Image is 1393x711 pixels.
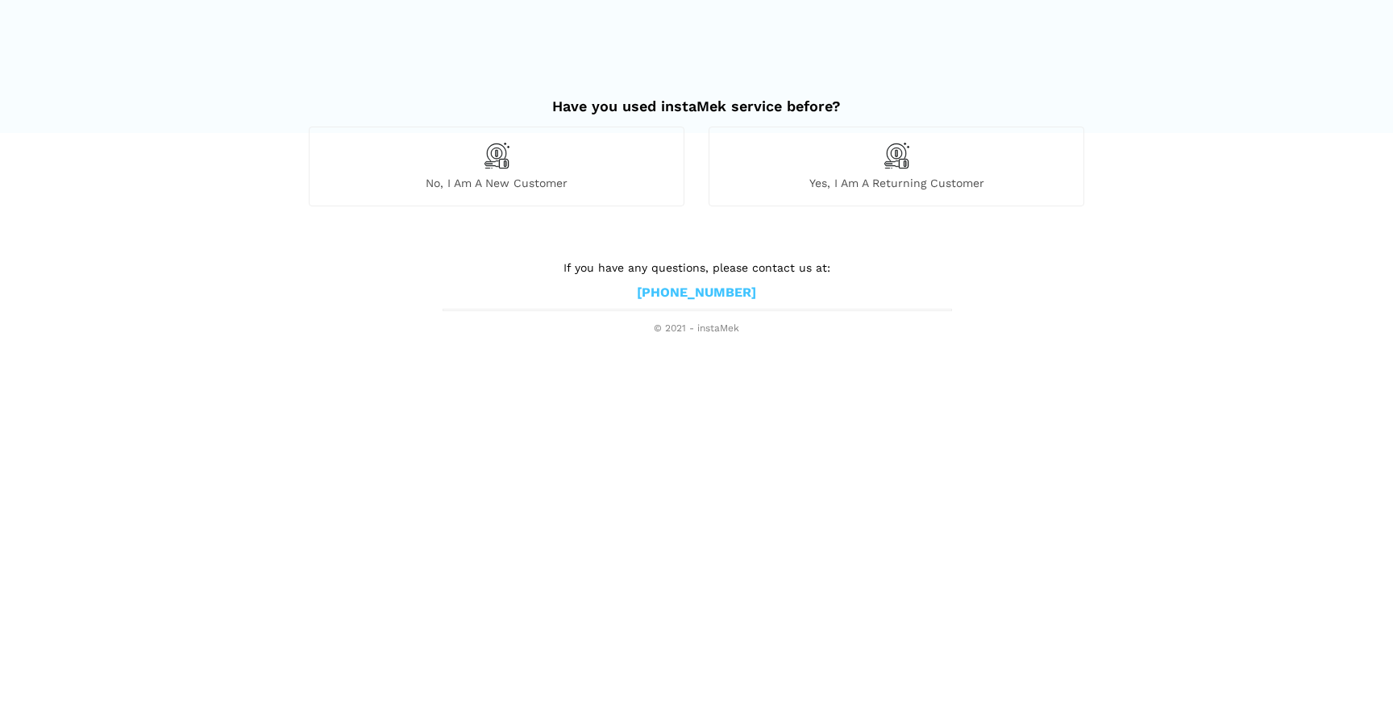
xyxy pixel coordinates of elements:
h2: Have you used instaMek service before? [309,81,1084,115]
span: No, I am a new customer [310,176,684,190]
span: Yes, I am a returning customer [709,176,1083,190]
a: [PHONE_NUMBER] [637,285,756,301]
p: If you have any questions, please contact us at: [443,259,950,276]
span: © 2021 - instaMek [443,322,950,335]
